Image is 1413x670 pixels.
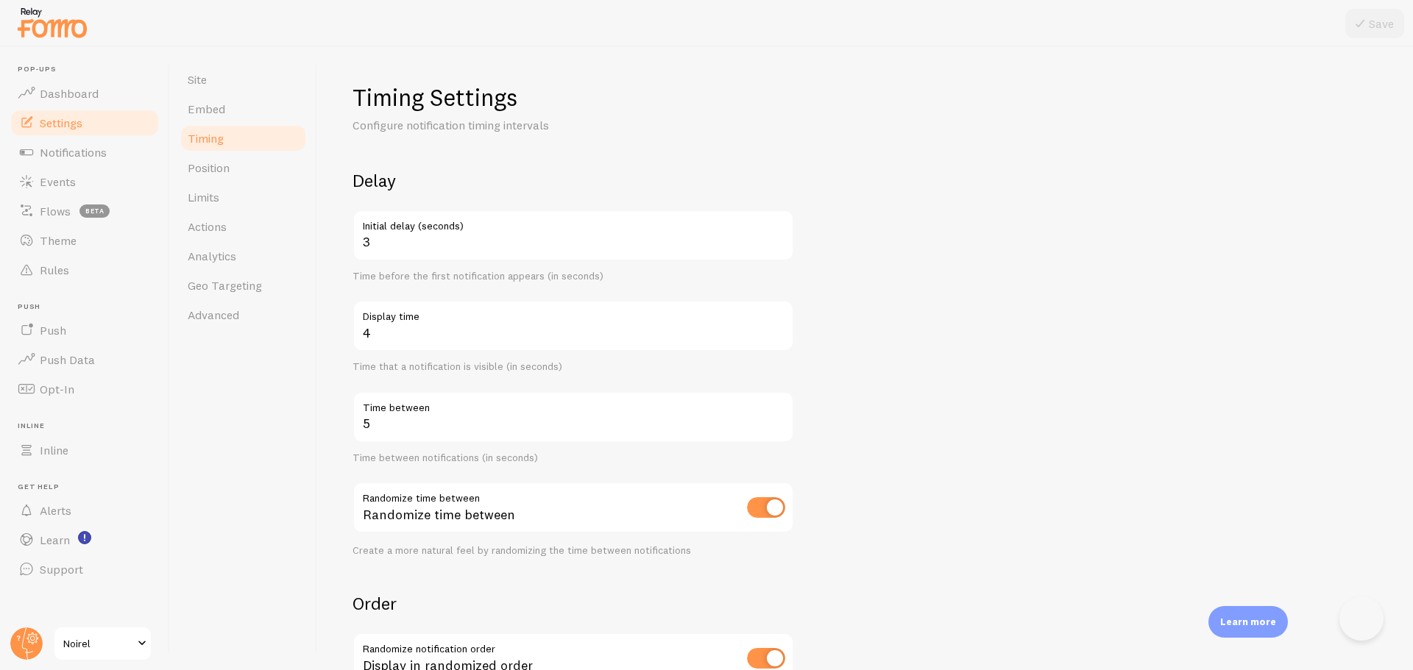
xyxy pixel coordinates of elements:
[188,278,262,293] span: Geo Targeting
[40,145,107,160] span: Notifications
[353,452,794,465] div: Time between notifications (in seconds)
[9,555,160,584] a: Support
[18,482,160,492] span: Get Help
[188,131,224,146] span: Timing
[15,4,89,41] img: fomo-relay-logo-orange.svg
[9,255,160,285] a: Rules
[188,160,230,175] span: Position
[188,72,207,87] span: Site
[179,94,308,124] a: Embed
[40,532,70,547] span: Learn
[188,190,219,204] span: Limits
[9,196,160,226] a: Flows beta
[40,323,66,338] span: Push
[9,316,160,345] a: Push
[18,302,160,312] span: Push
[9,525,160,555] a: Learn
[9,167,160,196] a: Events
[40,352,95,367] span: Push Data
[353,82,794,113] h1: Timing Settings
[179,124,308,153] a: Timing
[1208,606,1288,638] div: Learn more
[353,482,794,535] div: Randomize time between
[188,101,225,116] span: Embed
[40,174,76,189] span: Events
[53,626,152,661] a: Noirel
[9,108,160,138] a: Settings
[78,531,91,544] svg: <p>Watch New Feature Tutorials!</p>
[179,153,308,182] a: Position
[188,219,227,234] span: Actions
[353,544,794,557] div: Create a more natural feel by randomizing the time between notifications
[179,182,308,212] a: Limits
[188,307,239,322] span: Advanced
[1339,596,1384,641] iframe: Help Scout Beacon - Open
[1220,615,1276,629] p: Learn more
[9,226,160,255] a: Theme
[353,391,794,416] label: Time between
[353,117,706,134] p: Configure notification timing intervals
[9,374,160,404] a: Opt-In
[40,503,71,518] span: Alerts
[40,263,69,277] span: Rules
[40,115,82,130] span: Settings
[40,562,83,577] span: Support
[353,592,794,615] h2: Order
[40,86,99,101] span: Dashboard
[63,635,133,652] span: Noirel
[9,138,160,167] a: Notifications
[353,270,794,283] div: Time before the first notification appears (in seconds)
[79,204,110,218] span: beta
[179,271,308,300] a: Geo Targeting
[179,300,308,329] a: Advanced
[179,241,308,271] a: Analytics
[9,496,160,525] a: Alerts
[40,204,71,218] span: Flows
[40,382,74,396] span: Opt-In
[9,435,160,465] a: Inline
[18,421,160,431] span: Inline
[179,65,308,94] a: Site
[40,443,68,457] span: Inline
[353,300,794,325] label: Display time
[353,210,794,235] label: Initial delay (seconds)
[18,65,160,74] span: Pop-ups
[353,360,794,374] div: Time that a notification is visible (in seconds)
[353,169,794,192] h2: Delay
[179,212,308,241] a: Actions
[40,233,77,248] span: Theme
[188,249,236,263] span: Analytics
[9,345,160,374] a: Push Data
[9,79,160,108] a: Dashboard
